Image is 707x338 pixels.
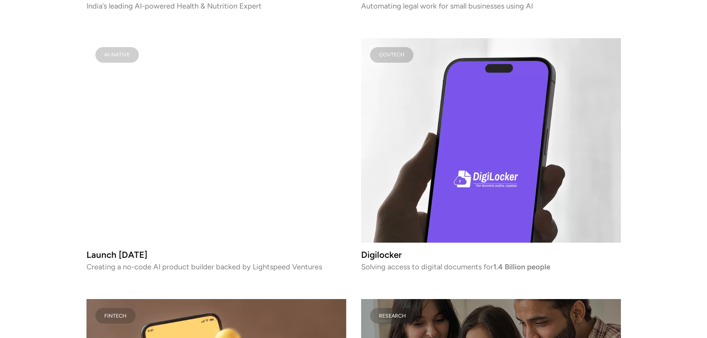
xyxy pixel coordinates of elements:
[361,3,621,9] p: Automating legal work for small businesses using AI
[86,38,346,269] a: AI-NativeLaunch [DATE]Creating a no-code AI product builder backed by Lightspeed Ventures
[86,3,346,9] p: India’s leading AI-powered Health & Nutrition Expert
[361,38,621,269] a: GovtechDigilockerSolving access to digital documents for1.4 Billion people
[361,252,621,258] h3: Digilocker
[104,53,130,57] div: AI-Native
[379,53,405,57] div: Govtech
[86,252,346,258] h3: Launch [DATE]
[361,264,621,269] p: Solving access to digital documents for
[493,262,550,271] strong: 1.4 Billion people
[104,314,127,318] div: FINTECH
[86,264,346,269] p: Creating a no-code AI product builder backed by Lightspeed Ventures
[379,314,406,318] div: RESEARCH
